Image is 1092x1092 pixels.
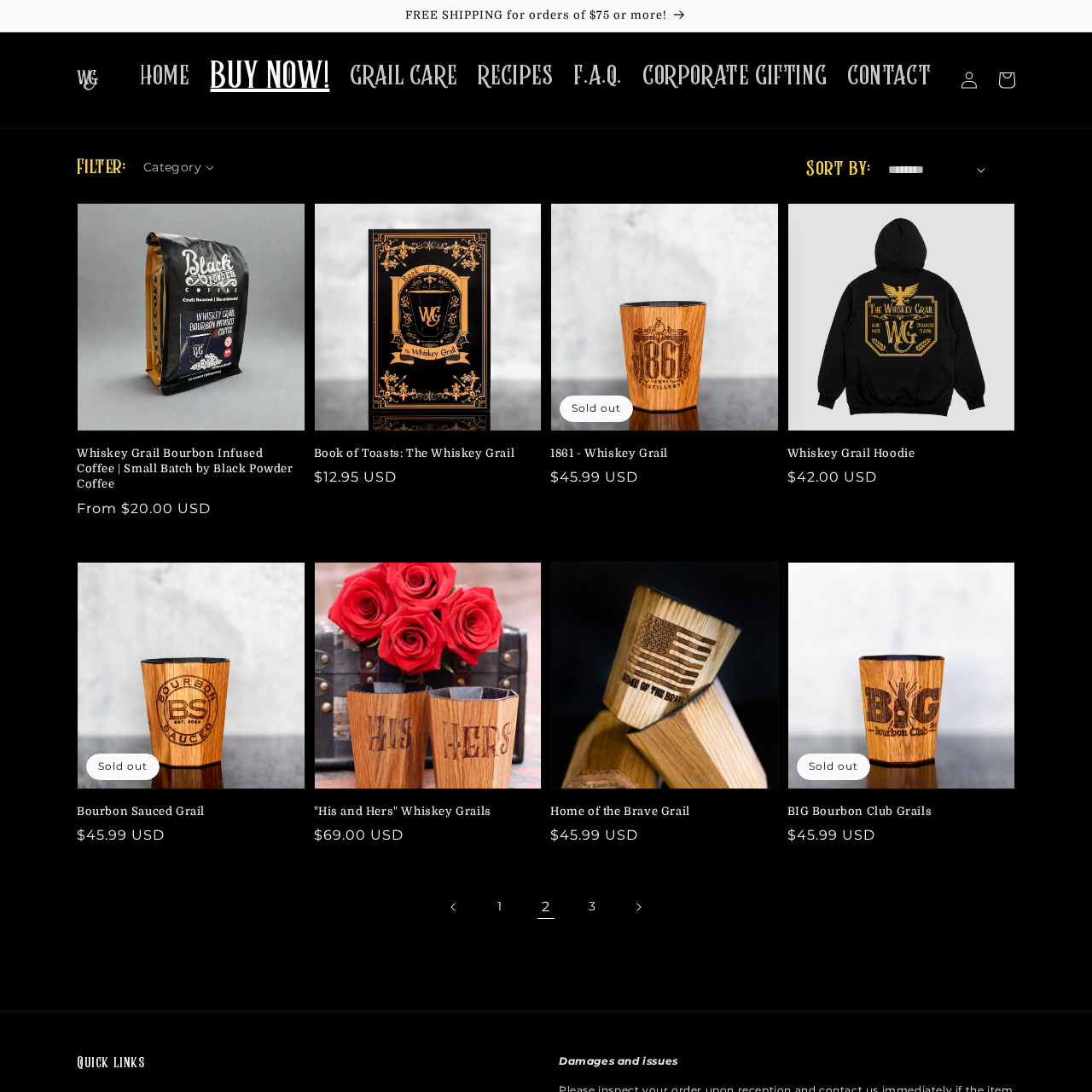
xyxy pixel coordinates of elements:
a: BIG Bourbon Club Grails [787,804,1006,819]
span: Page 2 [527,888,565,926]
summary: Category [143,154,225,172]
span: CORPORATE GIFTING [642,60,827,93]
span: CONTACT [847,60,931,93]
span: F.A.Q. [573,60,622,93]
a: CONTACT [837,49,941,103]
span: HOME [140,60,189,93]
a: Bourbon Sauced Grail [77,804,295,819]
span: BUY NOW! [210,55,329,101]
a: Page 3 [573,888,611,926]
a: HOME [130,49,200,103]
label: Sort by: [806,159,870,180]
a: Previous page [435,888,473,926]
a: F.A.Q. [563,49,632,103]
a: Home of the Brave Grail [550,804,769,819]
span: RECIPES [478,60,553,93]
a: "His and Hers" Whiskey Grails [314,804,532,819]
h2: Quick links [77,1054,533,1074]
p: FREE SHIPPING for orders of $75 or more! [17,9,1075,23]
a: Page 1 [481,888,519,926]
a: 1861 - Whiskey Grail [550,446,769,461]
h2: Filter: [77,153,126,183]
span: Category [143,159,201,176]
a: CORPORATE GIFTING [632,49,837,103]
nav: Pagination [77,888,1015,926]
a: Whiskey Grail Bourbon Infused Coffee | Small Batch by Black Powder Coffee [77,446,295,493]
img: The Whiskey Grail [77,70,98,90]
a: Book of Toasts: The Whiskey Grail [314,446,532,461]
a: RECIPES [468,49,563,103]
a: Next page [619,888,657,926]
a: Whiskey Grail Hoodie [787,446,1006,461]
a: BUY NOW! [200,44,340,112]
strong: Damages and issues [559,1054,678,1067]
span: GRAIL CARE [350,60,457,93]
a: GRAIL CARE [340,49,468,103]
